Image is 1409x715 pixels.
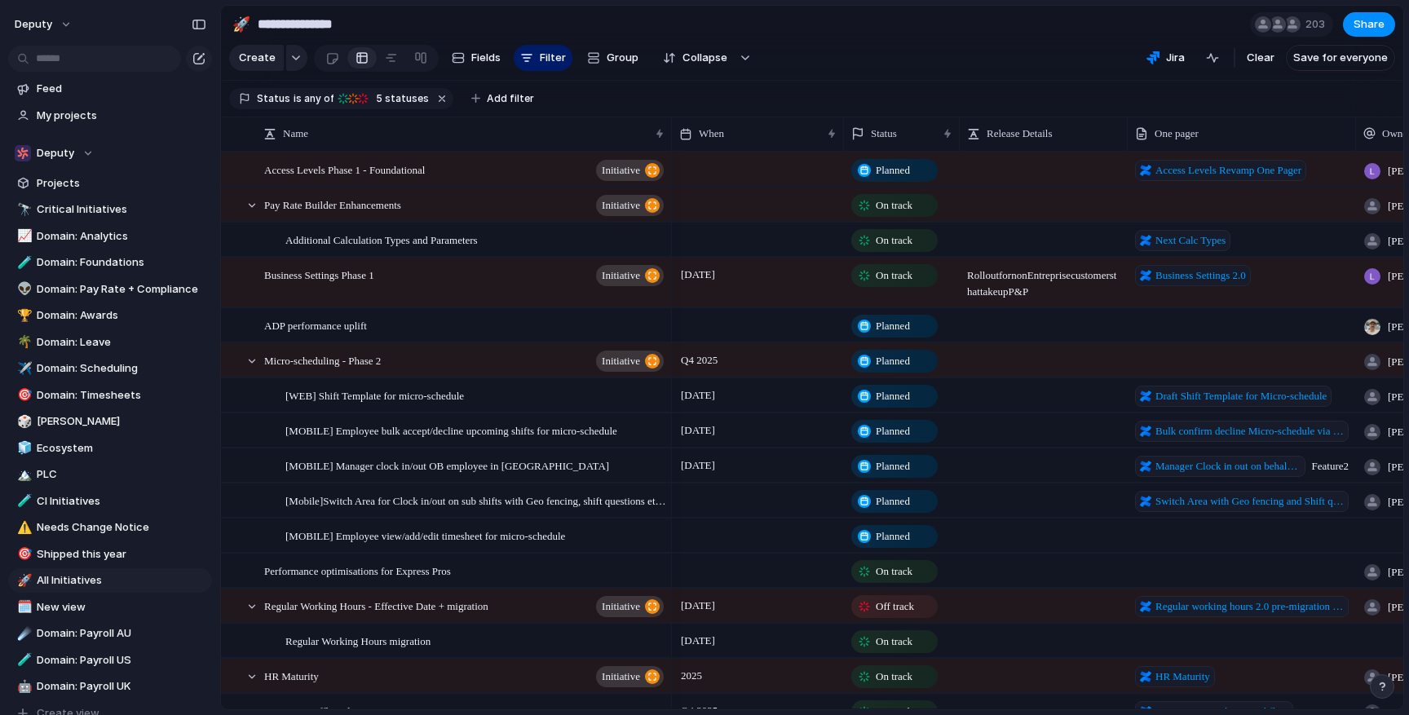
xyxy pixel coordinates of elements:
[1129,449,1355,477] span: Feature 2
[285,386,464,404] span: [WEB] Shift Template for micro-schedule
[876,598,914,615] span: Off track
[7,11,81,38] button: deputy
[1135,386,1332,407] a: Draft Shift Template for Micro-schedule
[8,542,212,567] a: 🎯Shipped this year
[462,87,544,110] button: Add filter
[285,491,666,510] span: [Mobile]Switch Area for Clock in/out on sub shifts with Geo fencing, shift questions etc from sub...
[596,351,664,372] button: initiative
[302,91,333,106] span: any of
[1293,50,1388,66] span: Save for everyone
[290,90,337,108] button: isany of
[961,258,1127,300] span: Roll out for non Entreprise customers that take up P&P
[8,462,212,487] a: 🏔️PLC
[17,439,29,457] div: 🧊
[1135,160,1306,181] a: Access Levels Revamp One Pager
[596,195,664,216] button: initiative
[8,356,212,381] a: ✈️Domain: Scheduling
[445,45,507,71] button: Fields
[871,126,897,142] span: Status
[487,91,534,106] span: Add filter
[37,440,206,457] span: Ecosystem
[602,665,640,688] span: initiative
[15,201,31,218] button: 🔭
[37,466,206,483] span: PLC
[17,413,29,431] div: 🎲
[264,316,367,334] span: ADP performance uplift
[876,633,912,650] span: On track
[37,625,206,642] span: Domain: Payroll AU
[514,45,572,71] button: Filter
[1240,45,1281,71] button: Clear
[37,307,206,324] span: Domain: Awards
[37,228,206,245] span: Domain: Analytics
[876,232,912,249] span: On track
[257,91,290,106] span: Status
[37,652,206,669] span: Domain: Payroll US
[8,277,212,302] a: 👽Domain: Pay Rate + Compliance
[285,631,431,650] span: Regular Working Hours migration
[1286,45,1395,71] button: Save for everyone
[1155,267,1246,284] span: Business Settings 2.0
[1343,12,1395,37] button: Share
[987,126,1053,142] span: Release Details
[699,126,724,142] span: When
[239,50,276,66] span: Create
[37,145,74,161] span: Deputy
[37,546,206,563] span: Shipped this year
[1354,16,1385,33] span: Share
[17,598,29,616] div: 🗓️
[8,648,212,673] a: 🧪Domain: Payroll US
[15,334,31,351] button: 🌴
[682,50,727,66] span: Collapse
[37,493,206,510] span: CI Initiatives
[8,197,212,222] a: 🔭Critical Initiatives
[876,162,910,179] span: Planned
[876,423,910,439] span: Planned
[596,265,664,286] button: initiative
[17,466,29,484] div: 🏔️
[8,330,212,355] a: 🌴Domain: Leave
[677,631,719,651] span: [DATE]
[264,666,319,685] span: HR Maturity
[8,303,212,328] div: 🏆Domain: Awards
[1155,493,1344,510] span: Switch Area with Geo fencing and Shift questions for Micro-scheduling clock in out?force_transiti...
[15,466,31,483] button: 🏔️
[17,254,29,272] div: 🧪
[876,197,912,214] span: On track
[15,387,31,404] button: 🎯
[876,353,910,369] span: Planned
[228,11,254,38] button: 🚀
[8,383,212,408] a: 🎯Domain: Timesheets
[8,595,212,620] a: 🗓️New view
[15,440,31,457] button: 🧊
[15,625,31,642] button: ☄️
[37,387,206,404] span: Domain: Timesheets
[17,572,29,590] div: 🚀
[264,596,488,615] span: Regular Working Hours - Effective Date + migration
[37,334,206,351] span: Domain: Leave
[876,669,912,685] span: On track
[17,227,29,245] div: 📈
[677,351,722,370] span: Q4 2025
[876,528,910,545] span: Planned
[8,409,212,434] a: 🎲[PERSON_NAME]
[371,91,429,106] span: statuses
[8,489,212,514] a: 🧪CI Initiatives
[8,77,212,101] a: Feed
[602,159,640,182] span: initiative
[37,175,206,192] span: Projects
[876,388,910,404] span: Planned
[876,563,912,580] span: On track
[17,333,29,351] div: 🌴
[1155,598,1344,615] span: Regular working hours 2.0 pre-migration improvements
[264,195,401,214] span: Pay Rate Builder Enhancements
[8,621,212,646] div: ☄️Domain: Payroll AU
[37,519,206,536] span: Needs Change Notice
[1155,232,1226,249] span: Next Calc Types
[17,307,29,325] div: 🏆
[471,50,501,66] span: Fields
[285,230,478,249] span: Additional Calculation Types and Parameters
